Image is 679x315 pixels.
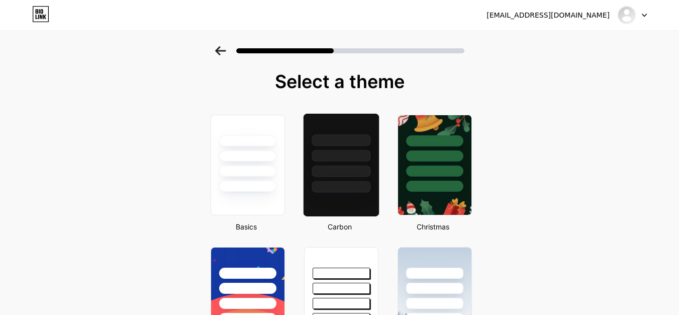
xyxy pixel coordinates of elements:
div: [EMAIL_ADDRESS][DOMAIN_NAME] [487,10,610,21]
div: Basics [208,221,285,232]
div: Carbon [301,221,378,232]
img: carolined [617,6,636,25]
div: Christmas [395,221,472,232]
div: Select a theme [207,71,473,92]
